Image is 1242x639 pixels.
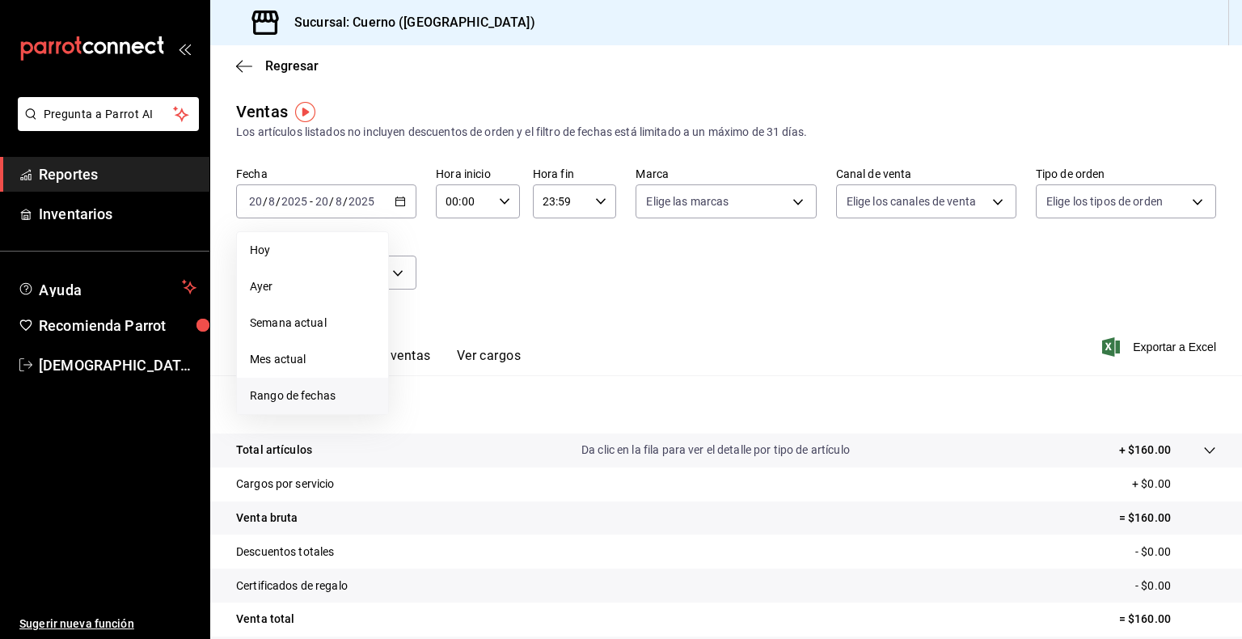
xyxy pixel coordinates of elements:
[262,348,521,375] div: navigation tabs
[348,195,375,208] input: ----
[1135,544,1216,561] p: - $0.00
[329,195,334,208] span: /
[39,315,196,336] span: Recomienda Parrot
[646,193,729,209] span: Elige las marcas
[457,348,522,375] button: Ver cargos
[281,13,535,32] h3: Sucursal: Cuerno ([GEOGRAPHIC_DATA])
[250,351,375,368] span: Mes actual
[39,203,196,225] span: Inventarios
[436,168,520,180] label: Hora inicio
[836,168,1016,180] label: Canal de venta
[11,117,199,134] a: Pregunta a Parrot AI
[1119,442,1171,459] p: + $160.00
[39,354,196,376] span: [DEMOGRAPHIC_DATA][PERSON_NAME]
[44,106,174,123] span: Pregunta a Parrot AI
[250,315,375,332] span: Semana actual
[236,510,298,527] p: Venta bruta
[343,195,348,208] span: /
[236,99,288,124] div: Ventas
[268,195,276,208] input: --
[250,387,375,404] span: Rango de fechas
[236,168,416,180] label: Fecha
[236,442,312,459] p: Total artículos
[236,476,335,493] p: Cargos por servicio
[19,616,196,633] span: Sugerir nueva función
[236,395,1216,414] p: Resumen
[178,42,191,55] button: open_drawer_menu
[1132,476,1216,493] p: + $0.00
[636,168,816,180] label: Marca
[248,195,263,208] input: --
[250,242,375,259] span: Hoy
[533,168,617,180] label: Hora fin
[581,442,850,459] p: Da clic en la fila para ver el detalle por tipo de artículo
[847,193,976,209] span: Elige los canales de venta
[236,58,319,74] button: Regresar
[315,195,329,208] input: --
[1119,611,1216,628] p: = $160.00
[18,97,199,131] button: Pregunta a Parrot AI
[39,163,196,185] span: Reportes
[236,611,294,628] p: Venta total
[281,195,308,208] input: ----
[367,348,431,375] button: Ver ventas
[39,277,175,297] span: Ayuda
[236,578,348,595] p: Certificados de regalo
[310,195,313,208] span: -
[1046,193,1163,209] span: Elige los tipos de orden
[295,102,315,122] img: Tooltip marker
[276,195,281,208] span: /
[1036,168,1216,180] label: Tipo de orden
[1135,578,1216,595] p: - $0.00
[1119,510,1216,527] p: = $160.00
[335,195,343,208] input: --
[1105,337,1216,357] button: Exportar a Excel
[236,124,1216,141] div: Los artículos listados no incluyen descuentos de orden y el filtro de fechas está limitado a un m...
[236,544,334,561] p: Descuentos totales
[263,195,268,208] span: /
[265,58,319,74] span: Regresar
[250,278,375,295] span: Ayer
